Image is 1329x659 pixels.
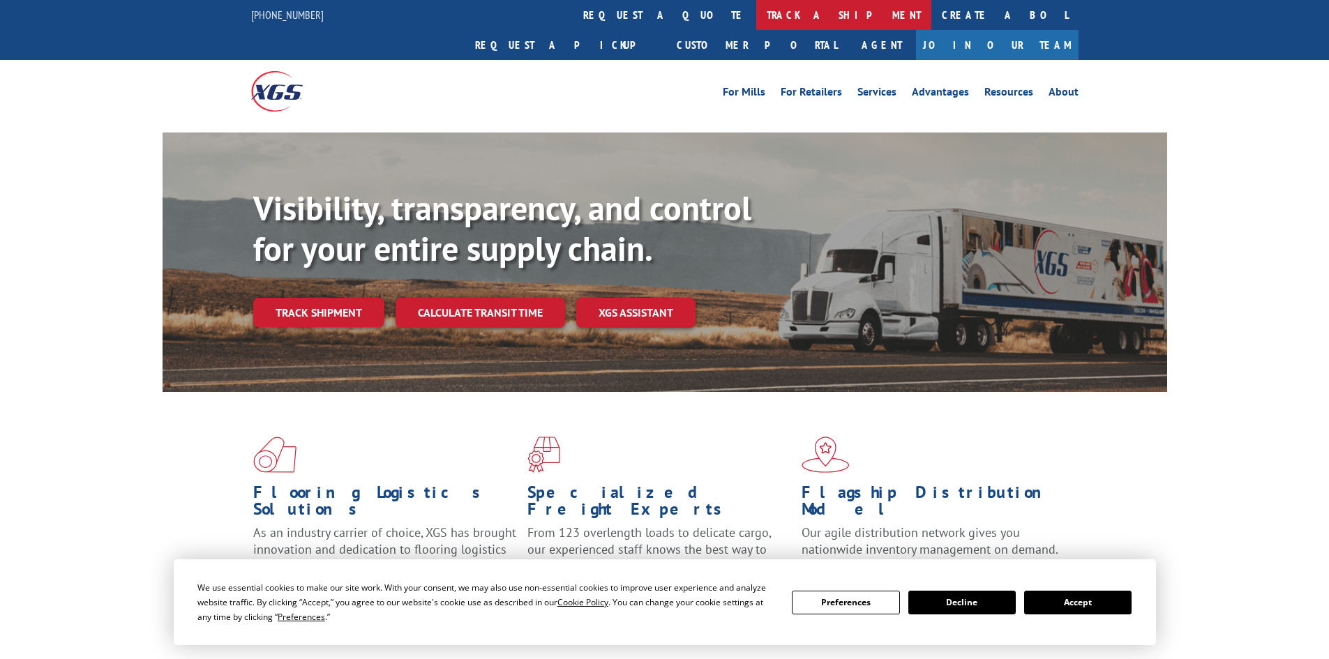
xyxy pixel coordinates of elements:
a: Request a pickup [465,30,666,60]
a: About [1049,86,1079,102]
img: xgs-icon-flagship-distribution-model-red [802,437,850,473]
button: Decline [908,591,1016,614]
div: Cookie Consent Prompt [174,559,1156,645]
a: Agent [848,30,916,60]
span: As an industry carrier of choice, XGS has brought innovation and dedication to flooring logistics... [253,524,516,574]
a: For Retailers [781,86,842,102]
h1: Flagship Distribution Model [802,484,1065,524]
button: Accept [1024,591,1132,614]
a: XGS ASSISTANT [576,298,696,328]
a: Track shipment [253,298,384,327]
span: Preferences [278,611,325,623]
button: Preferences [792,591,899,614]
a: Customer Portal [666,30,848,60]
img: xgs-icon-focused-on-flooring-red [527,437,560,473]
p: From 123 overlength loads to delicate cargo, our experienced staff knows the best way to move you... [527,524,791,586]
img: xgs-icon-total-supply-chain-intelligence-red [253,437,296,473]
div: We use essential cookies to make our site work. With your consent, we may also use non-essential ... [197,580,775,624]
a: Resources [984,86,1033,102]
a: Advantages [912,86,969,102]
a: [PHONE_NUMBER] [251,8,324,22]
b: Visibility, transparency, and control for your entire supply chain. [253,186,751,270]
h1: Specialized Freight Experts [527,484,791,524]
a: For Mills [723,86,765,102]
h1: Flooring Logistics Solutions [253,484,517,524]
a: Services [857,86,896,102]
a: Join Our Team [916,30,1079,60]
a: Calculate transit time [396,298,565,328]
span: Our agile distribution network gives you nationwide inventory management on demand. [802,524,1058,557]
span: Cookie Policy [557,596,608,608]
